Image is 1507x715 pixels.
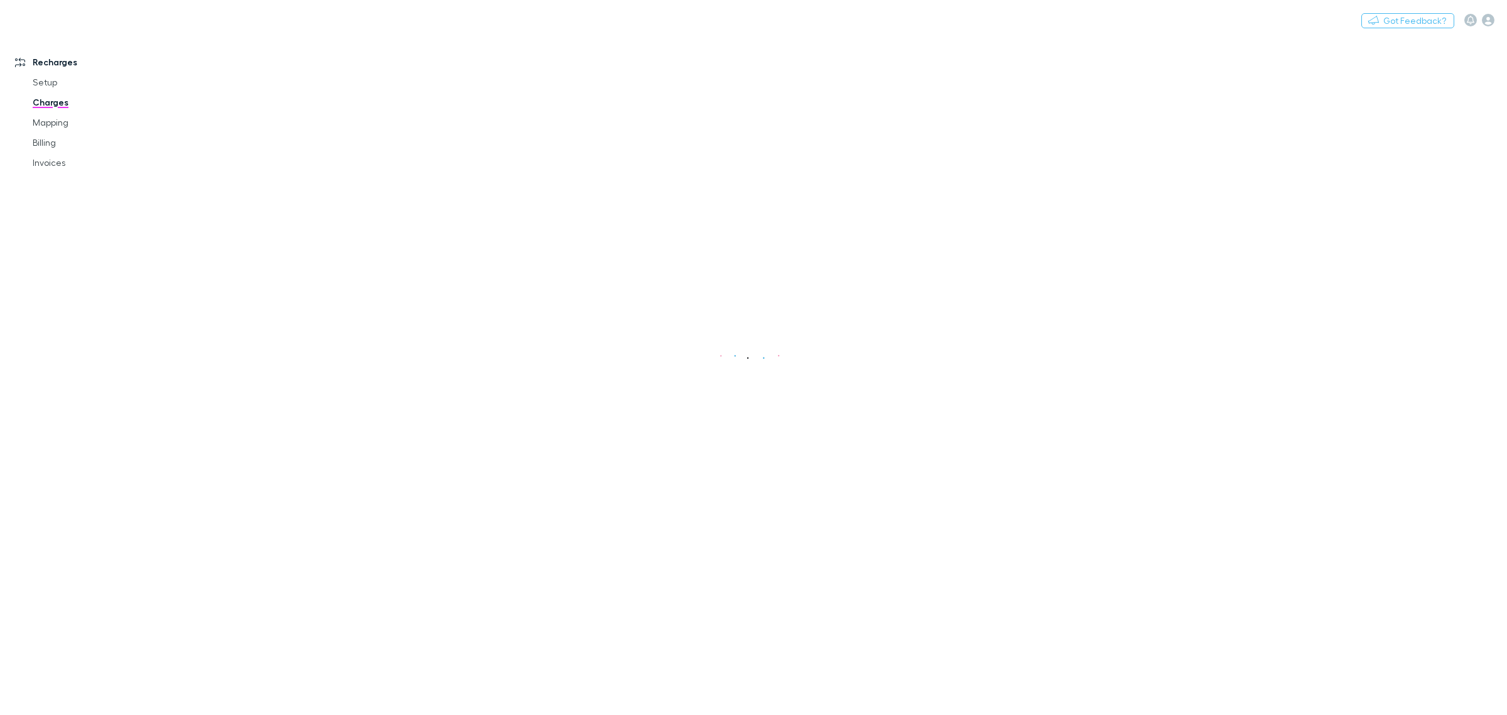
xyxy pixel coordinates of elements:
a: Mapping [20,112,177,133]
a: Charges [20,92,177,112]
a: Invoices [20,153,177,173]
button: Got Feedback? [1361,13,1454,28]
a: Recharges [3,52,177,72]
a: Billing [20,133,177,153]
a: Setup [20,72,177,92]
